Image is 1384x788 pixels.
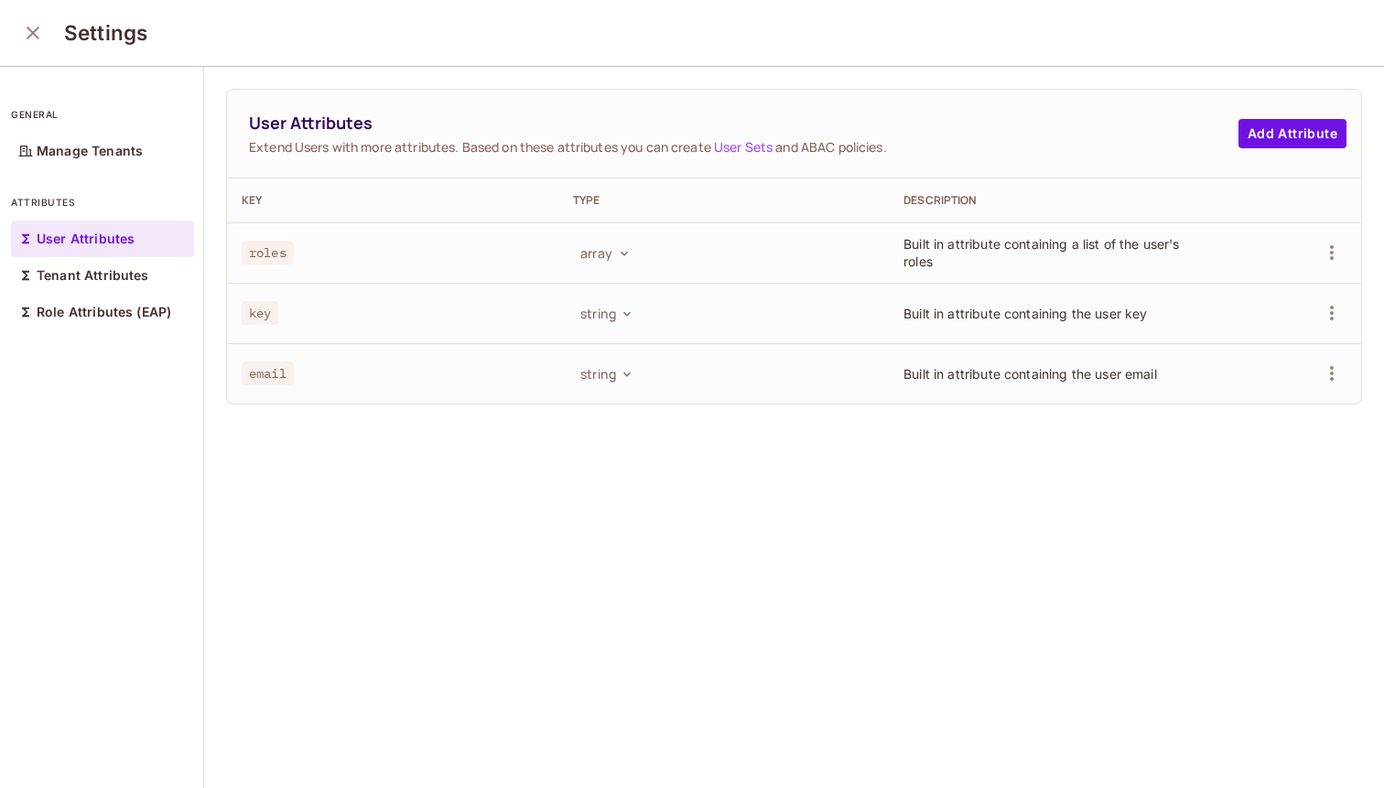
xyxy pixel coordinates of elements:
button: close [15,15,51,51]
p: Manage Tenants [37,144,143,158]
p: User Attributes [37,232,135,246]
span: Extend Users with more attributes. Based on these attributes you can create and ABAC policies. [249,138,1238,156]
span: User Attributes [249,112,1238,135]
span: Built in attribute containing a list of the user's roles [903,236,1180,269]
div: Description [903,193,1206,208]
div: Type [573,193,875,208]
a: User Sets [714,138,773,156]
button: Add Attribute [1238,119,1346,148]
h3: Settings [64,20,147,46]
p: Role Attributes (EAP) [37,305,171,319]
button: array [573,238,635,267]
span: roles [242,241,294,264]
button: string [573,298,638,328]
span: Built in attribute containing the user email [903,366,1157,382]
button: string [573,359,638,388]
p: Tenant Attributes [37,268,149,283]
div: Key [242,193,544,208]
span: Built in attribute containing the user key [903,306,1147,321]
p: attributes [11,195,194,210]
p: general [11,107,194,122]
span: key [242,301,278,325]
span: email [242,362,294,385]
